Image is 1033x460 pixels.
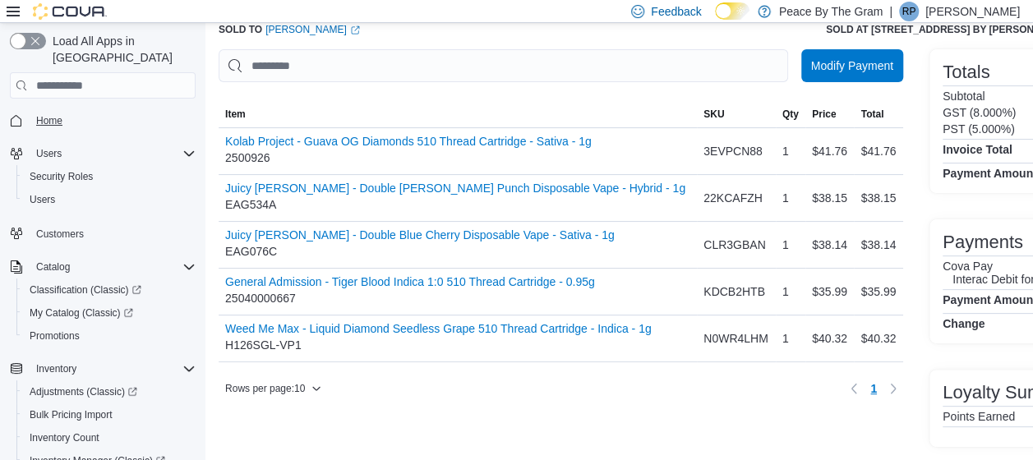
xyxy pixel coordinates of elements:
[943,232,1023,252] h3: Payments
[225,108,246,121] span: Item
[30,111,69,131] a: Home
[225,135,592,148] button: Kolab Project - Guava OG Diamonds 510 Thread Cartridge - Sativa - 1g
[265,23,360,36] a: [PERSON_NAME]External link
[854,182,902,214] div: $38.15
[776,182,805,214] div: 1
[36,362,76,375] span: Inventory
[30,193,55,206] span: Users
[943,90,985,103] h6: Subtotal
[703,235,765,255] span: CLR3GBAN
[16,324,202,347] button: Promotions
[3,221,202,245] button: Customers
[805,182,854,214] div: $38.15
[16,278,202,301] a: Classification (Classic)
[225,228,615,261] div: EAG076C
[703,141,763,161] span: 3EVPCN88
[30,431,99,444] span: Inventory Count
[219,23,360,36] div: Sold to
[805,135,854,168] div: $41.76
[864,375,883,402] button: Page 1 of 1
[36,260,70,274] span: Catalog
[943,410,1015,423] h6: Points Earned
[23,167,99,186] a: Security Roles
[23,428,106,448] a: Inventory Count
[30,257,196,277] span: Catalog
[30,283,141,297] span: Classification (Classic)
[782,108,799,121] span: Qty
[16,188,202,211] button: Users
[854,228,902,261] div: $38.14
[776,101,805,127] button: Qty
[23,190,196,209] span: Users
[30,359,83,379] button: Inventory
[30,408,113,421] span: Bulk Pricing Import
[703,329,768,348] span: N0WR4LHM
[16,301,202,324] a: My Catalog (Classic)
[225,322,652,355] div: H126SGL-VP1
[860,108,883,121] span: Total
[697,101,776,127] button: SKU
[651,3,701,20] span: Feedback
[36,228,84,241] span: Customers
[943,62,989,82] h3: Totals
[902,2,916,21] span: RP
[23,326,86,346] a: Promotions
[46,33,196,66] span: Load All Apps in [GEOGRAPHIC_DATA]
[23,303,140,323] a: My Catalog (Classic)
[219,49,788,82] input: This is a search bar. As you type, the results lower in the page will automatically filter.
[889,2,892,21] p: |
[23,303,196,323] span: My Catalog (Classic)
[805,322,854,355] div: $40.32
[225,322,652,335] button: Weed Me Max - Liquid Diamond Seedless Grape 510 Thread Cartridge - Indica - 1g
[30,224,90,244] a: Customers
[225,228,615,241] button: Juicy [PERSON_NAME] - Double Blue Cherry Disposable Vape - Sativa - 1g
[30,170,93,183] span: Security Roles
[23,326,196,346] span: Promotions
[925,2,1020,21] p: [PERSON_NAME]
[883,379,903,398] button: Next page
[16,403,202,426] button: Bulk Pricing Import
[23,382,196,402] span: Adjustments (Classic)
[30,144,196,163] span: Users
[30,144,68,163] button: Users
[23,280,196,300] span: Classification (Classic)
[703,282,765,301] span: KDCB2HTB
[36,147,62,160] span: Users
[225,275,595,288] button: General Admission - Tiger Blood Indica 1:0 510 Thread Cartridge - 0.95g
[870,380,877,397] span: 1
[23,382,144,402] a: Adjustments (Classic)
[854,275,902,308] div: $35.99
[16,165,202,188] button: Security Roles
[3,255,202,278] button: Catalog
[23,405,119,425] a: Bulk Pricing Import
[30,257,76,277] button: Catalog
[16,380,202,403] a: Adjustments (Classic)
[23,405,196,425] span: Bulk Pricing Import
[776,275,805,308] div: 1
[943,106,1016,119] h6: GST (8.000%)
[225,135,592,168] div: 2500926
[225,275,595,308] div: 25040000667
[779,2,883,21] p: Peace By The Gram
[715,2,749,20] input: Dark Mode
[23,190,62,209] a: Users
[805,228,854,261] div: $38.14
[776,228,805,261] div: 1
[801,49,903,82] button: Modify Payment
[864,375,883,402] ul: Pagination for table: MemoryTable from EuiInMemoryTable
[812,108,836,121] span: Price
[219,101,697,127] button: Item
[225,382,305,395] span: Rows per page : 10
[30,359,196,379] span: Inventory
[3,357,202,380] button: Inventory
[844,375,903,402] nav: Pagination for table: MemoryTable from EuiInMemoryTable
[30,385,137,398] span: Adjustments (Classic)
[219,379,328,398] button: Rows per page:10
[16,426,202,449] button: Inventory Count
[844,379,864,398] button: Previous page
[715,20,716,21] span: Dark Mode
[33,3,107,20] img: Cova
[23,167,196,186] span: Security Roles
[854,135,902,168] div: $41.76
[30,110,196,131] span: Home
